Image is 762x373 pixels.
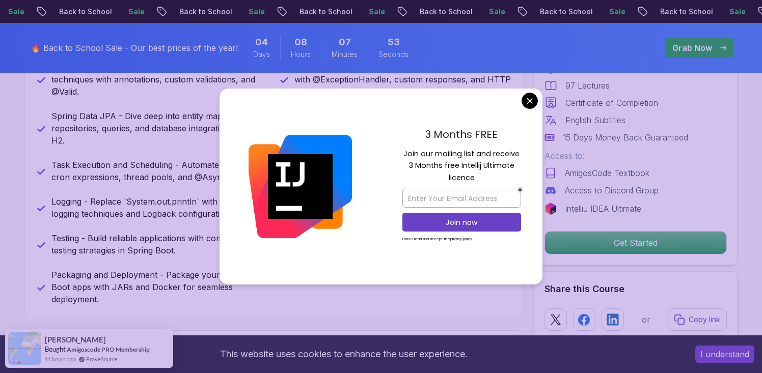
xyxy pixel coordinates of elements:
[51,110,268,147] p: Spring Data JPA - Dive deep into entity mapping, repositories, queries, and database integration ...
[120,7,152,17] p: Sale
[253,49,270,60] span: Days
[291,7,360,17] p: Back to School
[545,282,727,296] h2: Share this Course
[695,346,754,363] button: Accept cookies
[45,355,76,363] span: 11 hours ago
[8,343,680,365] div: This website uses cookies to enhance the user experience.
[565,203,641,215] p: IntelliJ IDEA Ultimate
[31,42,238,54] p: 🔥 Back to School Sale - Our best prices of the year!
[255,35,268,49] span: 4 Days
[51,269,268,305] p: Packaging and Deployment - Package your Spring Boot apps with JARs and Docker for seamless deploy...
[51,195,268,220] p: Logging - Replace `System.out.println` with advanced logging techniques and Logback configurations.
[565,79,610,92] p: 97 Lectures
[50,7,120,17] p: Back to School
[689,314,720,325] p: Copy link
[86,355,118,363] a: ProveSource
[45,335,106,344] span: [PERSON_NAME]
[388,35,400,49] span: 53 Seconds
[294,61,511,98] p: Exception Handling - Learn to handle errors gracefully with @ExceptionHandler, custom responses, ...
[8,332,41,365] img: provesource social proof notification image
[565,97,658,109] p: Certificate of Completion
[721,7,753,17] p: Sale
[291,49,311,60] span: Hours
[67,346,150,353] a: Amigoscode PRO Membership
[565,167,649,179] p: AmigosCode Textbook
[545,231,727,254] button: Get Started
[171,7,240,17] p: Back to School
[45,345,66,353] span: Bought
[480,7,513,17] p: Sale
[339,35,351,49] span: 7 Minutes
[545,150,727,162] p: Access to:
[51,232,268,256] p: Testing - Build reliable applications with comprehensive testing strategies in Spring Boot.
[360,7,393,17] p: Sale
[651,7,721,17] p: Back to School
[51,159,268,183] p: Task Execution and Scheduling - Automate tasks with cron expressions, thread pools, and @Async.
[240,7,273,17] p: Sale
[565,114,625,126] p: English Subtitles
[601,7,633,17] p: Sale
[411,7,480,17] p: Back to School
[642,313,650,326] p: or
[332,49,358,60] span: Minutes
[51,61,268,98] p: Java Bean Validation - Master efficient validation techniques with annotations, custom validation...
[294,35,307,49] span: 8 Hours
[545,232,726,254] p: Get Started
[563,131,688,144] p: 15 Days Money Back Guaranteed
[378,49,409,60] span: Seconds
[545,203,557,215] img: jetbrains logo
[672,42,712,54] p: Grab Now
[531,7,601,17] p: Back to School
[668,308,727,331] button: Copy link
[565,184,659,196] p: Access to Discord Group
